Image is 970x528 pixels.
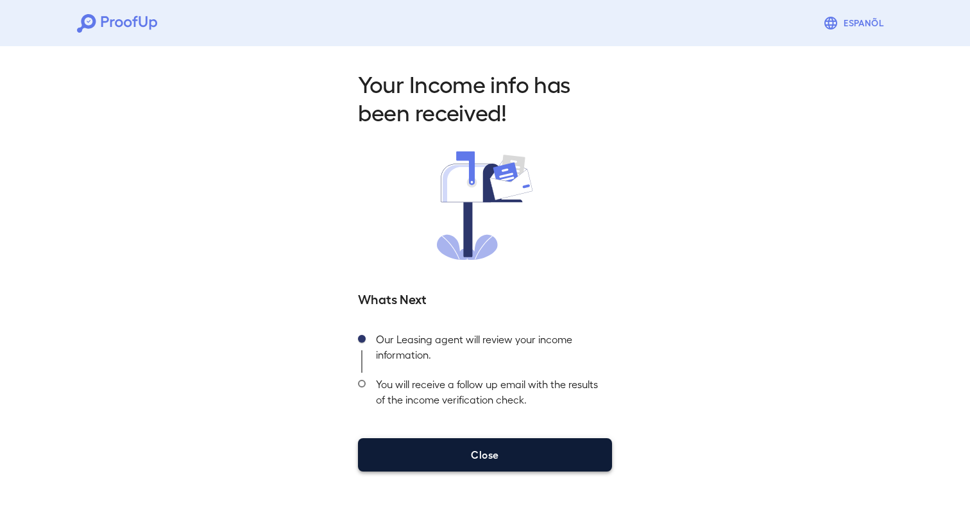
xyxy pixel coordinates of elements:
div: Our Leasing agent will review your income information. [366,328,612,373]
img: received.svg [437,151,533,260]
div: You will receive a follow up email with the results of the income verification check. [366,373,612,418]
button: Espanõl [818,10,893,36]
button: Close [358,438,612,472]
h2: Your Income info has been received! [358,69,612,126]
h5: Whats Next [358,289,612,307]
